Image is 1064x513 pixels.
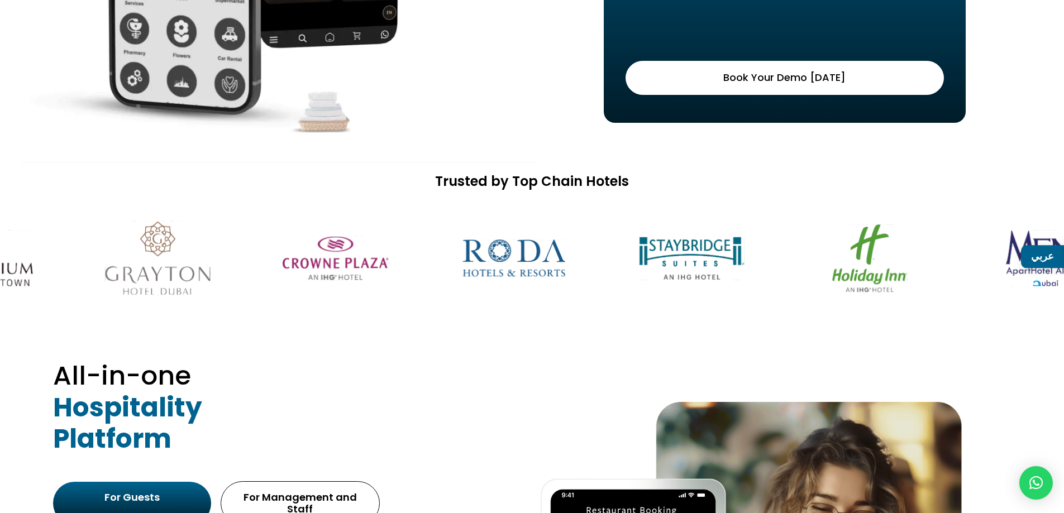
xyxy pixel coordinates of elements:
span: All-in-one [53,357,191,394]
strong: Hospitality Platform [53,389,202,457]
button: Book Your Demo [DATE] [626,61,944,95]
div: For Guests [63,491,201,504]
a: عربي [1021,245,1064,268]
iframe: reCAPTCHA [626,4,795,47]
